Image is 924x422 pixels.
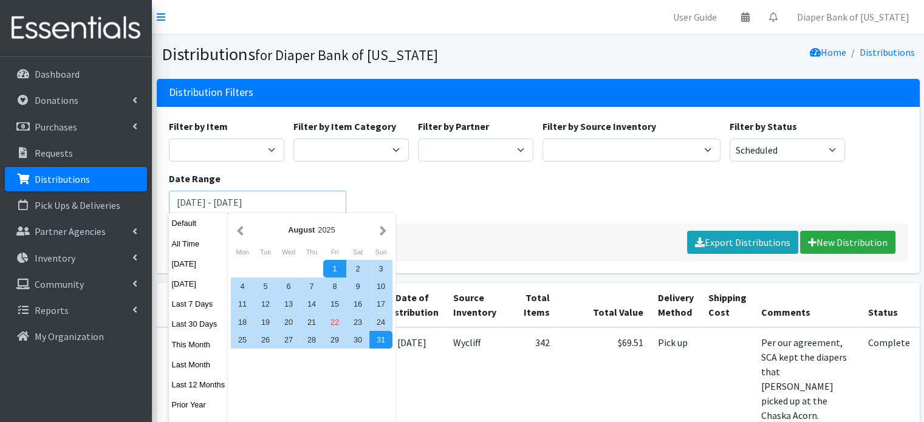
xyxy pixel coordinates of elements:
[231,277,254,295] div: 4
[35,225,106,237] p: Partner Agencies
[169,171,221,186] label: Date Range
[169,255,228,273] button: [DATE]
[300,244,323,260] div: Thursday
[231,295,254,313] div: 11
[369,313,392,331] div: 24
[277,277,300,295] div: 6
[323,260,346,277] div: 1
[346,244,369,260] div: Saturday
[504,283,557,327] th: Total Items
[557,283,651,327] th: Total Value
[701,283,754,327] th: Shipping Cost
[162,44,534,65] h1: Distributions
[169,86,253,99] h3: Distribution Filters
[418,119,489,134] label: Filter by Partner
[346,295,369,313] div: 16
[346,331,369,349] div: 30
[169,315,228,333] button: Last 30 Days
[378,283,446,327] th: Date of Distribution
[35,147,73,159] p: Requests
[810,46,846,58] a: Home
[323,331,346,349] div: 29
[231,244,254,260] div: Monday
[35,68,80,80] p: Dashboard
[323,295,346,313] div: 15
[323,277,346,295] div: 8
[35,330,104,342] p: My Organization
[323,244,346,260] div: Friday
[5,167,147,191] a: Distributions
[277,244,300,260] div: Wednesday
[369,277,392,295] div: 10
[169,119,228,134] label: Filter by Item
[255,46,438,64] small: for Diaper Bank of [US_STATE]
[169,356,228,373] button: Last Month
[369,244,392,260] div: Sunday
[787,5,919,29] a: Diaper Bank of [US_STATE]
[651,283,701,327] th: Delivery Method
[318,225,335,234] span: 2025
[35,199,120,211] p: Pick Ups & Deliveries
[288,225,315,234] strong: August
[346,277,369,295] div: 9
[5,193,147,217] a: Pick Ups & Deliveries
[293,119,396,134] label: Filter by Item Category
[35,121,77,133] p: Purchases
[369,295,392,313] div: 17
[300,331,323,349] div: 28
[5,246,147,270] a: Inventory
[5,115,147,139] a: Purchases
[169,235,228,253] button: All Time
[35,173,90,185] p: Distributions
[169,295,228,313] button: Last 7 Days
[446,283,504,327] th: Source Inventory
[5,324,147,349] a: My Organization
[254,277,277,295] div: 5
[300,277,323,295] div: 7
[169,191,347,214] input: January 1, 2011 - December 31, 2011
[277,331,300,349] div: 27
[277,295,300,313] div: 13
[169,336,228,353] button: This Month
[277,313,300,331] div: 20
[231,313,254,331] div: 18
[254,295,277,313] div: 12
[687,231,798,254] a: Export Distributions
[800,231,895,254] a: New Distribution
[754,283,861,327] th: Comments
[369,260,392,277] div: 3
[35,252,75,264] p: Inventory
[663,5,727,29] a: User Guide
[542,119,656,134] label: Filter by Source Inventory
[231,331,254,349] div: 25
[5,219,147,243] a: Partner Agencies
[860,46,915,58] a: Distributions
[5,272,147,296] a: Community
[323,313,346,331] div: 22
[346,260,369,277] div: 2
[169,214,228,232] button: Default
[254,313,277,331] div: 19
[5,62,147,86] a: Dashboard
[169,396,228,413] button: Prior Year
[300,295,323,313] div: 14
[5,8,147,49] img: HumanEssentials
[730,119,797,134] label: Filter by Status
[861,283,917,327] th: Status
[5,141,147,165] a: Requests
[5,88,147,112] a: Donations
[169,376,228,393] button: Last 12 Months
[300,313,323,331] div: 21
[35,304,69,316] p: Reports
[35,278,84,290] p: Community
[369,331,392,349] div: 31
[5,298,147,322] a: Reports
[157,283,205,327] th: ID
[346,313,369,331] div: 23
[35,94,78,106] p: Donations
[254,331,277,349] div: 26
[169,275,228,293] button: [DATE]
[254,244,277,260] div: Tuesday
